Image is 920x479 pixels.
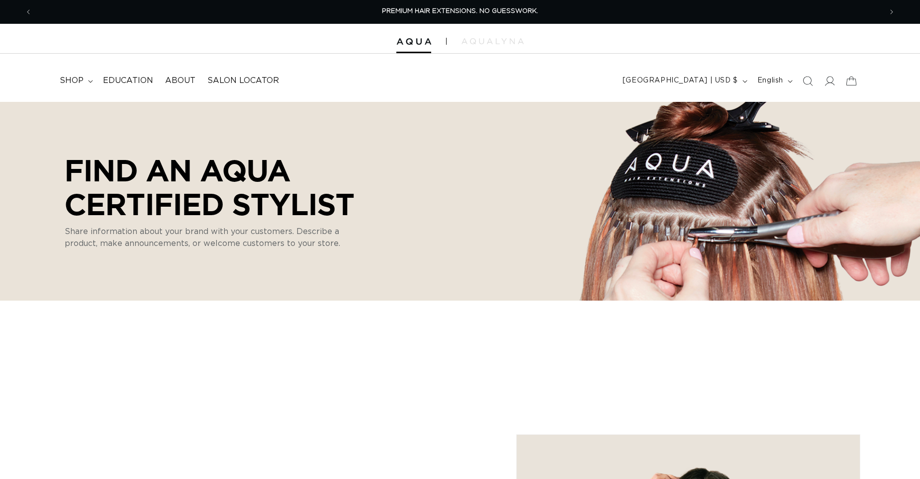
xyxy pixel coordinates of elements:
[207,76,279,86] span: Salon Locator
[623,76,738,86] span: [GEOGRAPHIC_DATA] | USD $
[17,2,39,21] button: Previous announcement
[751,72,797,90] button: English
[461,38,524,44] img: aqualyna.com
[382,8,538,14] span: PREMIUM HAIR EXTENSIONS. NO GUESSWORK.
[103,76,153,86] span: Education
[881,2,903,21] button: Next announcement
[159,70,201,92] a: About
[165,76,195,86] span: About
[617,72,751,90] button: [GEOGRAPHIC_DATA] | USD $
[97,70,159,92] a: Education
[60,76,84,86] span: shop
[54,70,97,92] summary: shop
[65,226,353,249] p: Share information about your brand with your customers. Describe a product, make announcements, o...
[201,70,285,92] a: Salon Locator
[797,70,819,92] summary: Search
[65,153,368,221] p: Find an AQUA Certified Stylist
[757,76,783,86] span: English
[396,38,431,45] img: Aqua Hair Extensions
